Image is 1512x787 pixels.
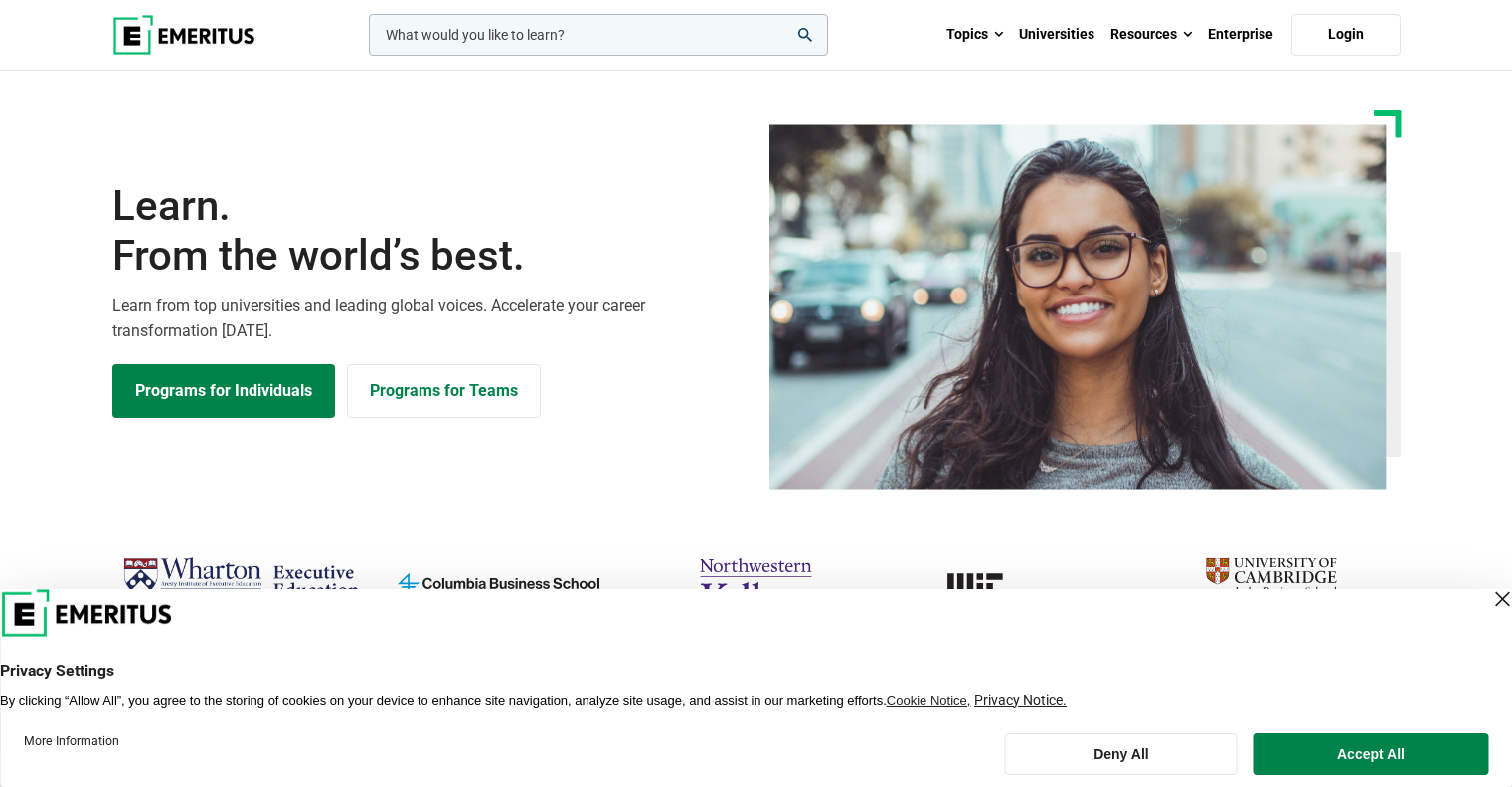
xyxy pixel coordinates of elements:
[347,364,541,418] a: Explore for Business
[112,181,745,282] h1: Learn.
[112,231,745,281] span: From the world’s best.
[112,294,745,344] p: Learn from top universities and leading global voices. Accelerate your career transformation [DATE].
[380,549,617,627] img: columbia-business-school
[895,549,1132,627] a: MIT-xPRO
[112,364,335,418] a: Explore Programs
[122,549,360,608] img: Wharton Executive Education
[637,549,875,627] img: northwestern-kellogg
[895,549,1132,627] img: MIT xPRO
[369,14,828,56] input: woocommerce-product-search-field-0
[1291,14,1401,56] a: Login
[1152,549,1390,627] img: cambridge-judge-business-school
[769,124,1387,490] img: Learn from the world's best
